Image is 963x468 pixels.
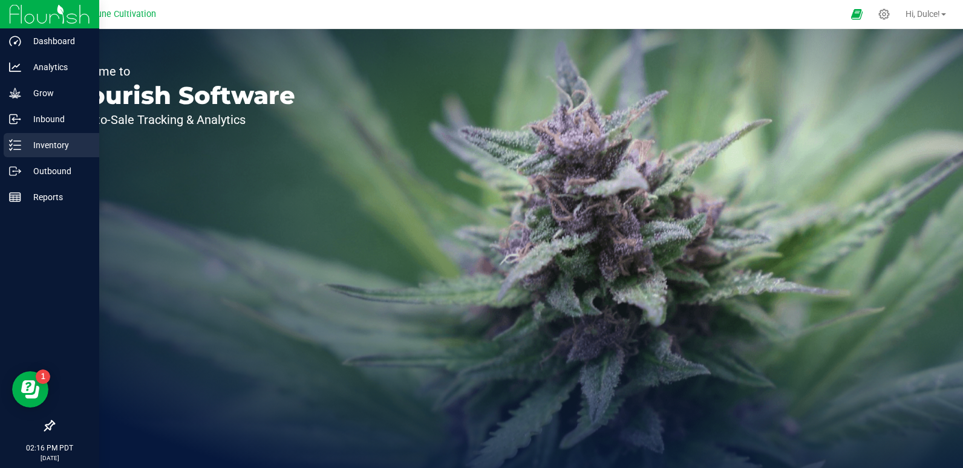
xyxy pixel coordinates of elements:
p: Outbound [21,164,94,178]
p: Reports [21,190,94,204]
inline-svg: Analytics [9,61,21,73]
inline-svg: Grow [9,87,21,99]
inline-svg: Outbound [9,165,21,177]
div: Manage settings [876,8,892,20]
span: Open Ecommerce Menu [843,2,870,26]
span: Dune Cultivation [91,9,156,19]
p: Flourish Software [65,83,295,108]
inline-svg: Inbound [9,113,21,125]
inline-svg: Reports [9,191,21,203]
p: Dashboard [21,34,94,48]
iframe: Resource center [12,371,48,408]
p: Seed-to-Sale Tracking & Analytics [65,114,295,126]
p: Welcome to [65,65,295,77]
inline-svg: Inventory [9,139,21,151]
p: 02:16 PM PDT [5,443,94,453]
inline-svg: Dashboard [9,35,21,47]
p: Inbound [21,112,94,126]
p: Inventory [21,138,94,152]
p: Grow [21,86,94,100]
iframe: Resource center unread badge [36,369,50,384]
p: Analytics [21,60,94,74]
span: Hi, Dulce! [906,9,940,19]
p: [DATE] [5,453,94,463]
